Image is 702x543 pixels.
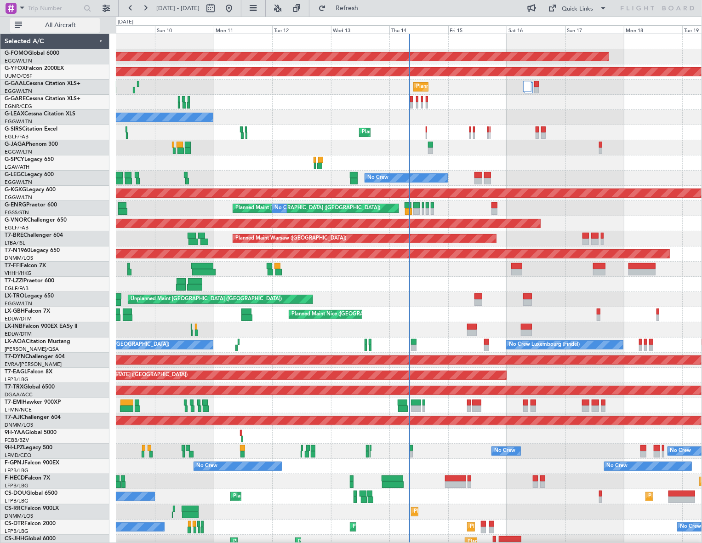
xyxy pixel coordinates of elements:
[389,25,448,34] div: Thu 14
[562,5,594,14] div: Quick Links
[5,157,54,162] a: G-SPCYLegacy 650
[5,369,52,375] a: T7-EAGLFalcon 8X
[28,1,81,15] input: Trip Number
[5,467,29,474] a: LFPB/LBG
[5,369,27,375] span: T7-EAGL
[5,263,46,269] a: T7-FFIFalcon 7X
[416,80,450,94] div: Planned Maint
[5,164,29,171] a: LGAV/ATH
[670,444,691,458] div: No Crew
[5,293,24,299] span: LX-TRO
[233,490,378,503] div: Planned Maint [GEOGRAPHIC_DATA] ([GEOGRAPHIC_DATA])
[5,482,29,489] a: LFPB/LBG
[5,126,57,132] a: G-SIRSCitation Excel
[5,521,56,526] a: CS-DTRFalcon 2000
[5,452,31,459] a: LFMD/CEQ
[5,57,32,64] a: EGGW/LTN
[5,96,80,102] a: G-GARECessna Citation XLS+
[5,51,28,56] span: G-FOMO
[5,506,59,511] a: CS-RRCFalcon 900LX
[5,475,25,481] span: F-HECD
[367,171,388,185] div: No Crew
[5,491,26,496] span: CS-DOU
[5,73,32,80] a: UUMO/OSF
[5,187,26,193] span: G-KGKG
[448,25,507,34] div: Fri 15
[5,133,29,140] a: EGLF/FAB
[5,475,50,481] a: F-HECDFalcon 7X
[5,361,62,368] a: EVRA/[PERSON_NAME]
[274,201,296,215] div: No Crew
[5,460,59,466] a: F-GPNJFalcon 900EX
[509,338,580,352] div: No Crew Luxembourg (Findel)
[5,346,59,353] a: [PERSON_NAME]/QSA
[5,430,57,435] a: 9H-YAAGlobal 5000
[5,315,32,322] a: EDLW/DTM
[680,520,701,534] div: No Crew
[5,194,32,201] a: EGGW/LTN
[5,149,32,155] a: EGGW/LTN
[5,66,26,71] span: G-YFOX
[5,255,33,262] a: DNMM/LOS
[5,142,26,147] span: G-JAGA
[607,459,628,473] div: No Crew
[5,384,23,390] span: T7-TRX
[5,324,23,329] span: LX-INB
[494,444,515,458] div: No Crew
[5,513,33,520] a: DNMM/LOS
[5,81,26,86] span: G-GAAL
[5,111,75,117] a: G-LEAXCessna Citation XLS
[118,18,133,26] div: [DATE]
[5,172,24,177] span: G-LEGC
[5,309,25,314] span: LX-GBH
[5,224,29,231] a: EGLF/FAB
[10,18,100,33] button: All Aircraft
[24,22,97,29] span: All Aircraft
[5,270,32,277] a: VHHH/HKG
[5,293,54,299] a: LX-TROLegacy 650
[5,111,24,117] span: G-LEAX
[5,157,24,162] span: G-SPCY
[214,25,272,34] div: Mon 11
[5,217,67,223] a: G-VNORChallenger 650
[5,278,23,284] span: T7-LZZI
[5,263,21,269] span: T7-FFI
[5,179,32,186] a: EGGW/LTN
[235,232,346,246] div: Planned Maint Warsaw ([GEOGRAPHIC_DATA])
[5,172,54,177] a: G-LEGCLegacy 600
[196,459,217,473] div: No Crew
[362,126,507,139] div: Planned Maint [GEOGRAPHIC_DATA] ([GEOGRAPHIC_DATA])
[5,536,56,542] a: CS-JHHGlobal 6000
[5,339,70,344] a: LX-AOACitation Mustang
[5,354,65,360] a: T7-DYNChallenger 604
[624,25,682,34] div: Mon 18
[5,506,24,511] span: CS-RRC
[5,400,23,405] span: T7-EMI
[5,96,26,102] span: G-GARE
[5,233,63,238] a: T7-BREChallenger 604
[5,391,33,398] a: DGAA/ACC
[414,505,509,519] div: Planned Maint Lagos ([PERSON_NAME])
[314,1,369,16] button: Refresh
[5,300,32,307] a: EGGW/LTN
[156,4,200,12] span: [DATE] - [DATE]
[5,278,54,284] a: T7-LZZIPraetor 600
[5,536,24,542] span: CS-JHH
[5,51,59,56] a: G-FOMOGlobal 6000
[470,520,615,534] div: Planned Maint [GEOGRAPHIC_DATA] ([GEOGRAPHIC_DATA])
[5,118,32,125] a: EGGW/LTN
[272,25,331,34] div: Tue 12
[5,324,77,329] a: LX-INBFalcon 900EX EASy II
[5,248,30,253] span: T7-N1960
[5,202,57,208] a: G-ENRGPraetor 600
[5,354,25,360] span: T7-DYN
[5,217,27,223] span: G-VNOR
[5,445,52,451] a: 9H-LPZLegacy 500
[565,25,624,34] div: Sun 17
[5,521,24,526] span: CS-DTR
[5,437,29,444] a: FCBB/BZV
[69,368,188,382] div: Planned Maint [US_STATE] ([GEOGRAPHIC_DATA])
[353,520,400,534] div: Planned Maint Sofia
[328,5,366,11] span: Refresh
[5,88,32,95] a: EGGW/LTN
